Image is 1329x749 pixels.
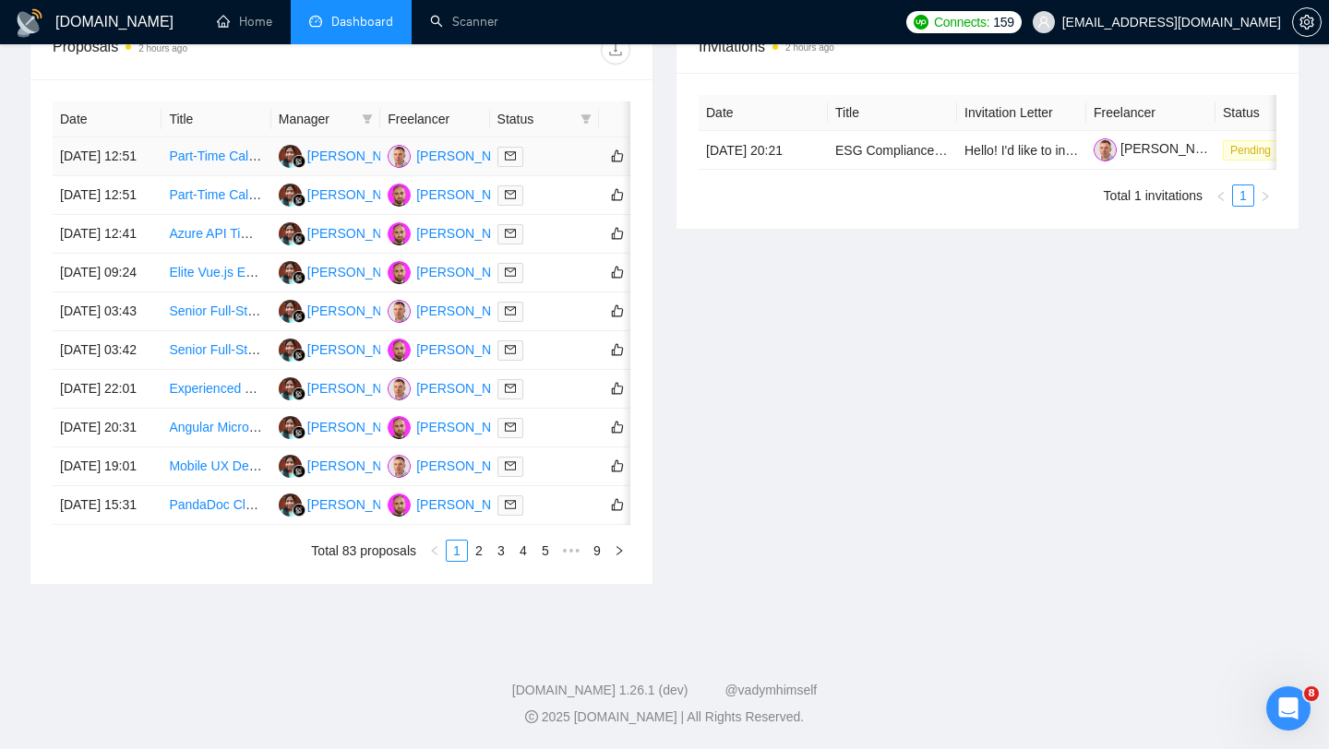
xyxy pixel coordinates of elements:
span: Manager [279,109,354,129]
a: YP[PERSON_NAME] [279,496,413,511]
button: like [606,339,629,361]
img: gigradar-bm.png [293,426,305,439]
span: like [611,226,624,241]
a: RY[PERSON_NAME] [388,458,522,472]
span: setting [1293,15,1321,30]
button: download [601,35,630,65]
span: like [611,458,624,473]
div: [PERSON_NAME] [416,417,522,437]
span: mail [505,499,516,510]
td: Mobile UX Designer (Figma + iOS Design Systems) [162,447,270,486]
span: 159 [993,12,1013,32]
button: left [1210,184,1232,207]
a: 2 [469,541,489,561]
img: YK [388,184,411,207]
li: Total 1 invitations [1104,184,1203,207]
button: like [606,300,629,322]
img: YP [279,300,302,323]
span: mail [505,460,516,471]
span: like [611,420,624,434]
td: [DATE] 22:01 [53,370,162,409]
span: Invitations [699,35,1276,58]
td: [DATE] 20:21 [699,131,828,170]
img: c1tV6_7-sd7N4psm9vGwGQNEUlBtRaUN6BgB6F7w0jPJJGTnD6fhrlLomnnxBUhTWY [1094,138,1117,161]
a: 1 [447,541,467,561]
img: YP [279,493,302,517]
img: YP [279,339,302,362]
td: Part-Time Caller for Client Interviews (Web Dev Projects) [162,176,270,215]
img: gigradar-bm.png [293,465,305,478]
a: homeHome [217,14,272,30]
div: [PERSON_NAME] [307,223,413,244]
a: Experienced Web UX Designer Needed for Interface Design [169,381,513,396]
span: like [611,149,624,163]
a: YK[PERSON_NAME] [388,225,522,240]
span: mail [505,267,516,278]
a: searchScanner [430,14,498,30]
span: mail [505,422,516,433]
span: user [1037,16,1050,29]
div: [PERSON_NAME] [416,378,522,398]
time: 2 hours ago [785,42,834,53]
a: YK[PERSON_NAME] [388,496,522,511]
img: RY [388,377,411,400]
img: YK [388,416,411,439]
span: mail [505,228,516,239]
a: Senior Full-Stack Web Engineer (Next.js / TypeScript) [169,342,476,357]
div: [PERSON_NAME] [416,223,522,244]
span: mail [505,305,516,316]
a: YP[PERSON_NAME] [279,341,413,356]
a: YP[PERSON_NAME] [279,186,413,201]
a: RY[PERSON_NAME] [388,303,522,317]
a: RY[PERSON_NAME] [388,148,522,162]
th: Title [828,95,957,131]
div: [PERSON_NAME] [307,301,413,321]
td: Elite Vue.js Engineers for High-Impact Weekend Strike Team [162,254,270,292]
button: like [606,222,629,244]
div: [PERSON_NAME] [416,339,522,360]
td: [DATE] 12:51 [53,176,162,215]
img: YP [279,145,302,168]
span: like [611,265,624,279]
img: YP [279,377,302,400]
td: Experienced Web UX Designer Needed for Interface Design [162,370,270,409]
div: [PERSON_NAME] [307,456,413,476]
div: [PERSON_NAME] [416,494,522,515]
td: ESG Compliance Software Decision-Maker Research Study – Paid Survey [828,131,957,170]
button: setting [1292,7,1322,37]
th: Freelancer [380,101,489,137]
span: mail [505,344,516,355]
span: download [602,42,629,57]
td: Senior Full-Stack Web Engineer (Next.js / TypeScript) [162,292,270,331]
li: 9 [586,540,608,562]
div: 2025 [DOMAIN_NAME] | All Rights Reserved. [15,707,1314,727]
a: Senior Full-Stack Web Engineer (Next.js / TypeScript) [169,303,476,318]
img: gigradar-bm.png [293,504,305,517]
span: filter [577,105,595,133]
a: Part-Time Caller for Client Interviews (Web Dev Projects) [169,187,495,202]
span: filter [581,113,592,125]
li: Total 83 proposals [311,540,416,562]
img: YP [279,455,302,478]
a: 4 [513,541,533,561]
a: Angular Microfrontend Developer [169,420,358,434]
a: [PERSON_NAME] [1094,141,1227,156]
a: Pending [1223,142,1286,157]
div: [PERSON_NAME] [307,262,413,282]
img: gigradar-bm.png [293,271,305,284]
td: [DATE] 03:42 [53,331,162,370]
span: filter [362,113,373,125]
li: Previous Page [1210,184,1232,207]
span: ••• [557,540,586,562]
td: [DATE] 19:01 [53,447,162,486]
th: Date [699,95,828,131]
span: right [614,545,625,556]
a: [DOMAIN_NAME] 1.26.1 (dev) [512,683,688,697]
span: like [611,497,624,512]
img: RY [388,455,411,478]
div: Proposals [53,35,341,65]
td: [DATE] 09:24 [53,254,162,292]
img: gigradar-bm.png [293,349,305,362]
a: setting [1292,15,1322,30]
a: 9 [587,541,607,561]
